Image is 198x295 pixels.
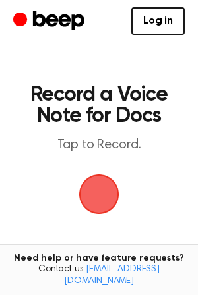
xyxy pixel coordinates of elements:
[13,9,88,34] a: Beep
[64,265,160,286] a: [EMAIL_ADDRESS][DOMAIN_NAME]
[131,7,185,35] a: Log in
[24,84,174,126] h1: Record a Voice Note for Docs
[8,264,190,287] span: Contact us
[79,174,119,214] img: Beep Logo
[24,137,174,153] p: Tap to Record.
